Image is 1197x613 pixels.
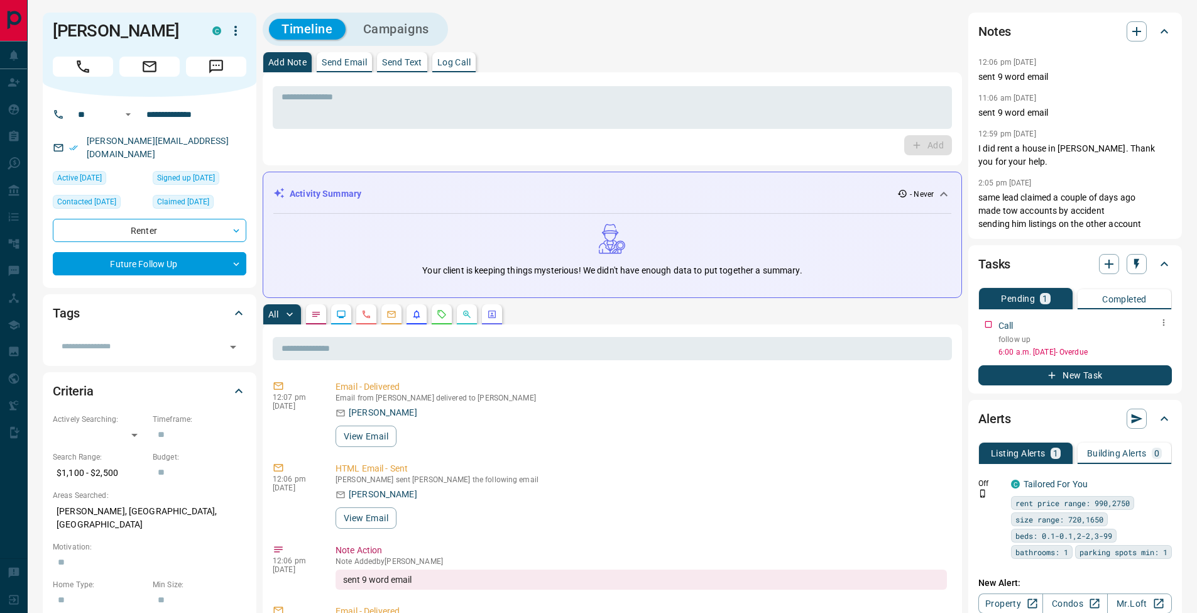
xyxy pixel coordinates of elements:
[1042,294,1047,303] p: 1
[268,58,307,67] p: Add Note
[386,309,396,319] svg: Emails
[53,501,246,535] p: [PERSON_NAME], [GEOGRAPHIC_DATA], [GEOGRAPHIC_DATA]
[336,394,947,402] p: Email from [PERSON_NAME] delivered to [PERSON_NAME]
[157,172,215,184] span: Signed up [DATE]
[978,106,1172,119] p: sent 9 word email
[422,264,802,277] p: Your client is keeping things mysterious! We didn't have enough data to put together a summary.
[53,463,146,483] p: $1,100 - $2,500
[351,19,442,40] button: Campaigns
[382,58,422,67] p: Send Text
[53,298,246,328] div: Tags
[978,191,1172,231] p: same lead claimed a couple of days ago made tow accounts by accident sending him listings on the ...
[336,475,947,484] p: [PERSON_NAME] sent [PERSON_NAME] the following email
[336,462,947,475] p: HTML Email - Sent
[978,365,1172,385] button: New Task
[69,143,78,152] svg: Email Verified
[153,579,246,590] p: Min Size:
[487,309,497,319] svg: Agent Actions
[437,58,471,67] p: Log Call
[349,406,417,419] p: [PERSON_NAME]
[978,21,1011,41] h2: Notes
[1011,480,1020,489] div: condos.ca
[978,577,1172,590] p: New Alert:
[998,334,1172,345] p: follow up
[978,478,1003,489] p: Off
[1154,449,1159,458] p: 0
[153,171,246,189] div: Thu Dec 07 2023
[978,94,1036,102] p: 11:06 am [DATE]
[910,189,934,200] p: - Never
[273,393,317,402] p: 12:07 pm
[273,402,317,411] p: [DATE]
[157,196,209,208] span: Claimed [DATE]
[978,16,1172,47] div: Notes
[336,570,947,590] div: sent 9 word email
[1079,546,1167,558] span: parking spots min: 1
[53,252,246,275] div: Future Follow Up
[1015,546,1068,558] span: bathrooms: 1
[53,579,146,590] p: Home Type:
[1001,294,1035,303] p: Pending
[462,309,472,319] svg: Opportunities
[53,57,113,77] span: Call
[121,107,136,122] button: Open
[290,187,361,201] p: Activity Summary
[273,565,317,574] p: [DATE]
[978,130,1036,138] p: 12:59 pm [DATE]
[57,196,116,208] span: Contacted [DATE]
[153,451,246,463] p: Budget:
[437,309,447,319] svg: Requests
[273,475,317,483] p: 12:06 pm
[153,414,246,425] p: Timeframe:
[336,507,396,529] button: View Email
[998,319,1014,333] p: Call
[349,488,417,501] p: [PERSON_NAME]
[273,556,317,565] p: 12:06 pm
[1015,497,1130,509] span: rent price range: 990,2750
[311,309,321,319] svg: Notes
[978,409,1011,429] h2: Alerts
[336,557,947,566] p: Note Added by [PERSON_NAME]
[978,142,1172,168] p: I did rent a house in [PERSON_NAME]. Thank you for your help.
[269,19,346,40] button: Timeline
[978,254,1010,274] h2: Tasks
[53,381,94,401] h2: Criteria
[53,451,146,463] p: Search Range:
[361,309,371,319] svg: Calls
[978,70,1172,84] p: sent 9 word email
[1102,295,1147,304] p: Completed
[978,489,987,498] svg: Push Notification Only
[57,172,102,184] span: Active [DATE]
[978,58,1036,67] p: 12:06 pm [DATE]
[53,490,246,501] p: Areas Searched:
[119,57,180,77] span: Email
[336,380,947,394] p: Email - Delivered
[53,303,79,323] h2: Tags
[87,136,229,159] a: [PERSON_NAME][EMAIL_ADDRESS][DOMAIN_NAME]
[998,346,1172,358] p: 6:00 a.m. [DATE] - Overdue
[53,195,146,213] div: Wed Jun 18 2025
[336,544,947,557] p: Note Action
[53,376,246,406] div: Criteria
[978,404,1172,434] div: Alerts
[336,426,396,447] button: View Email
[153,195,246,213] div: Mon Dec 11 2023
[412,309,422,319] svg: Listing Alerts
[212,26,221,35] div: condos.ca
[991,449,1046,458] p: Listing Alerts
[53,414,146,425] p: Actively Searching:
[322,58,367,67] p: Send Email
[273,483,317,492] p: [DATE]
[1024,479,1088,489] a: Tailored For You
[53,171,146,189] div: Thu Dec 07 2023
[1015,529,1112,542] span: beds: 0.1-0.1,2-2,3-99
[1015,513,1103,526] span: size range: 720,1650
[978,249,1172,279] div: Tasks
[1053,449,1058,458] p: 1
[186,57,246,77] span: Message
[336,309,346,319] svg: Lead Browsing Activity
[53,219,246,242] div: Renter
[978,179,1032,187] p: 2:05 pm [DATE]
[1087,449,1147,458] p: Building Alerts
[53,21,194,41] h1: [PERSON_NAME]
